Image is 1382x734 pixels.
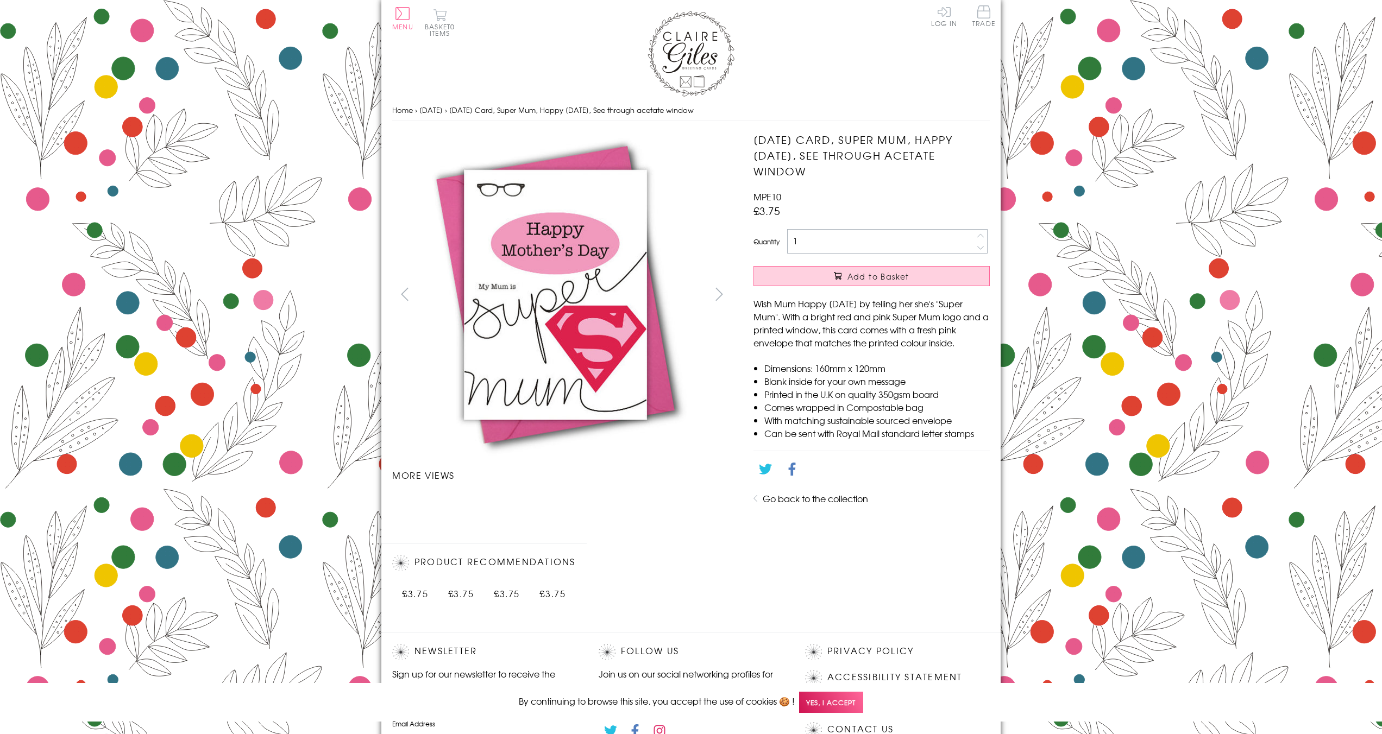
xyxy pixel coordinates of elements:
img: Mother's Day Card, Super Mum, Happy Mother's Day, See through acetate window [732,132,1058,458]
span: Yes, I accept [799,692,863,713]
span: MPE10 [753,190,781,203]
h2: Follow Us [599,644,783,660]
a: Mother's Day Card, Globe, best mum, See through acetate window £3.75 [438,579,483,600]
p: Sign up for our newsletter to receive the latest product launches, news and offers directly to yo... [392,667,577,706]
span: › [445,105,447,115]
li: Printed in the U.K on quality 350gsm board [764,388,990,401]
span: Trade [972,5,995,27]
a: Accessibility Statement [827,670,963,685]
h2: Newsletter [392,644,577,660]
nav: breadcrumbs [392,99,990,122]
span: £3.75 [753,203,780,218]
h3: More views [392,469,732,482]
a: [DATE] [419,105,443,115]
p: Join us on our social networking profiles for up to the minute news and product releases the mome... [599,667,783,706]
a: Log In [931,5,957,27]
h1: [DATE] Card, Super Mum, Happy [DATE], See through acetate window [753,132,990,179]
li: Blank inside for your own message [764,375,990,388]
li: Comes wrapped in Compostable bag [764,401,990,414]
span: 0 items [430,22,455,38]
p: Wish Mum Happy [DATE] by telling her she's "Super Mum". With a bright red and pink Super Mum logo... [753,297,990,349]
ul: Carousel Pagination [392,492,732,516]
button: Add to Basket [753,266,990,286]
span: › [415,105,417,115]
a: Go back to the collection [763,492,868,505]
span: £3.75 [402,587,428,600]
a: Trade [972,5,995,29]
span: £3.75 [448,587,474,600]
button: Basket0 items [425,9,455,36]
button: prev [392,282,417,306]
a: Mother's Day Card, Number 1, Happy Mother's Day, See through acetate window £3.75 [530,579,575,600]
li: Carousel Page 4 [647,492,732,516]
button: next [707,282,732,306]
span: Add to Basket [847,271,909,282]
span: £3.75 [539,587,566,600]
li: Carousel Page 2 [477,492,562,516]
h2: Product recommendations [392,555,576,571]
label: Quantity [753,237,780,246]
li: With matching sustainable sourced envelope [764,414,990,427]
button: Menu [392,7,413,30]
li: Can be sent with Royal Mail standard letter stamps [764,427,990,440]
a: Mother's Day Card, Pink Spirals, Happy Mother's Day, See through acetate window £3.75 [392,579,438,600]
a: Mother's Day Card, Triangles in an oval, See through acetate window £3.75 [484,579,530,600]
li: Carousel Page 3 [562,492,646,516]
a: Home [392,105,413,115]
span: Menu [392,22,413,31]
a: Privacy Policy [827,644,914,659]
img: Claire Giles Greetings Cards [648,11,734,97]
span: £3.75 [494,587,520,600]
label: Email Address [392,719,577,729]
span: [DATE] Card, Super Mum, Happy [DATE], See through acetate window [449,105,694,115]
li: Dimensions: 160mm x 120mm [764,362,990,375]
img: Mother's Day Card, Super Mum, Happy Mother's Day, See through acetate window [392,132,718,458]
li: Carousel Page 1 (Current Slide) [392,492,477,516]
